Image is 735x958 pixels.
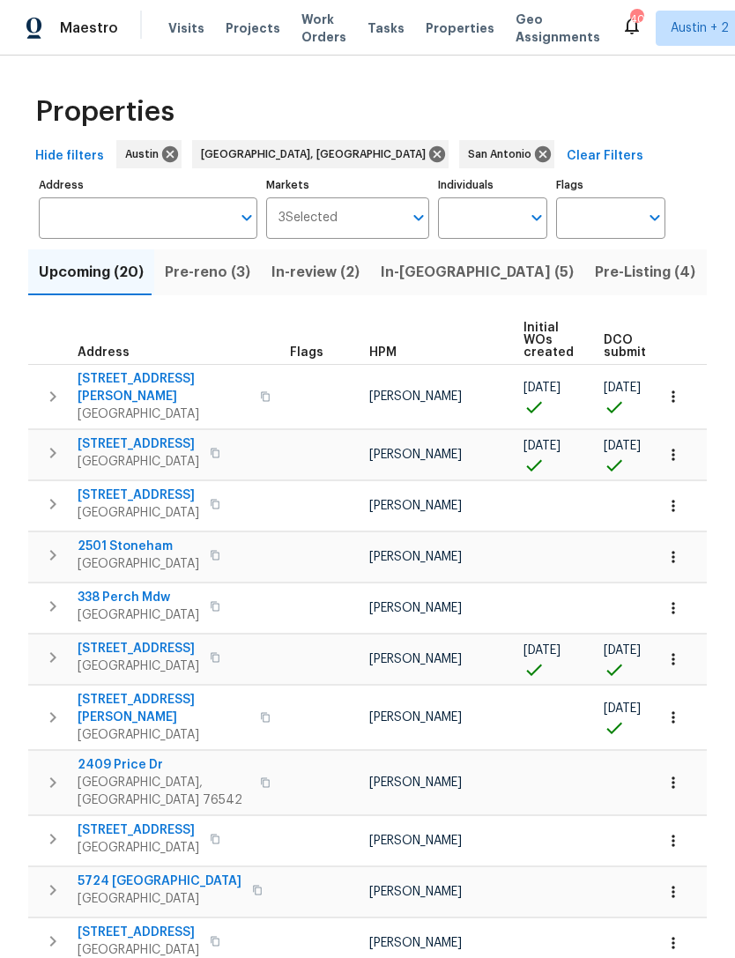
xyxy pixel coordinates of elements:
[78,435,199,453] span: [STREET_ADDRESS]
[78,774,249,809] span: [GEOGRAPHIC_DATA], [GEOGRAPHIC_DATA] 76542
[28,140,111,173] button: Hide filters
[369,886,462,898] span: [PERSON_NAME]
[301,11,346,46] span: Work Orders
[369,449,462,461] span: [PERSON_NAME]
[78,538,199,555] span: 2501 Stoneham
[369,346,397,359] span: HPM
[78,839,199,857] span: [GEOGRAPHIC_DATA]
[369,390,462,403] span: [PERSON_NAME]
[78,504,199,522] span: [GEOGRAPHIC_DATA]
[35,145,104,167] span: Hide filters
[369,602,462,614] span: [PERSON_NAME]
[226,19,280,37] span: Projects
[381,260,574,285] span: In-[GEOGRAPHIC_DATA] (5)
[78,555,199,573] span: [GEOGRAPHIC_DATA]
[369,653,462,665] span: [PERSON_NAME]
[567,145,643,167] span: Clear Filters
[367,22,405,34] span: Tasks
[604,702,641,715] span: [DATE]
[271,260,360,285] span: In-review (2)
[165,260,250,285] span: Pre-reno (3)
[595,260,695,285] span: Pre-Listing (4)
[116,140,182,168] div: Austin
[426,19,494,37] span: Properties
[671,19,729,37] span: Austin + 2
[369,551,462,563] span: [PERSON_NAME]
[39,180,257,190] label: Address
[168,19,204,37] span: Visits
[234,205,259,230] button: Open
[642,205,667,230] button: Open
[78,346,130,359] span: Address
[78,821,199,839] span: [STREET_ADDRESS]
[369,500,462,512] span: [PERSON_NAME]
[78,873,241,890] span: 5724 [GEOGRAPHIC_DATA]
[523,382,561,394] span: [DATE]
[369,835,462,847] span: [PERSON_NAME]
[604,382,641,394] span: [DATE]
[78,890,241,908] span: [GEOGRAPHIC_DATA]
[78,405,249,423] span: [GEOGRAPHIC_DATA]
[369,937,462,949] span: [PERSON_NAME]
[35,103,174,121] span: Properties
[406,205,431,230] button: Open
[78,486,199,504] span: [STREET_ADDRESS]
[78,640,199,657] span: [STREET_ADDRESS]
[78,370,249,405] span: [STREET_ADDRESS][PERSON_NAME]
[78,589,199,606] span: 338 Perch Mdw
[523,322,574,359] span: Initial WOs created
[523,440,561,452] span: [DATE]
[78,606,199,624] span: [GEOGRAPHIC_DATA]
[556,180,665,190] label: Flags
[78,726,249,744] span: [GEOGRAPHIC_DATA]
[60,19,118,37] span: Maestro
[78,691,249,726] span: [STREET_ADDRESS][PERSON_NAME]
[369,711,462,724] span: [PERSON_NAME]
[516,11,600,46] span: Geo Assignments
[290,346,323,359] span: Flags
[192,140,449,168] div: [GEOGRAPHIC_DATA], [GEOGRAPHIC_DATA]
[78,453,199,471] span: [GEOGRAPHIC_DATA]
[78,657,199,675] span: [GEOGRAPHIC_DATA]
[468,145,538,163] span: San Antonio
[459,140,554,168] div: San Antonio
[201,145,433,163] span: [GEOGRAPHIC_DATA], [GEOGRAPHIC_DATA]
[560,140,650,173] button: Clear Filters
[266,180,430,190] label: Markets
[524,205,549,230] button: Open
[39,260,144,285] span: Upcoming (20)
[604,334,667,359] span: DCO submitted
[438,180,547,190] label: Individuals
[78,756,249,774] span: 2409 Price Dr
[604,440,641,452] span: [DATE]
[630,11,642,28] div: 40
[604,644,641,657] span: [DATE]
[369,776,462,789] span: [PERSON_NAME]
[78,924,199,941] span: [STREET_ADDRESS]
[523,644,561,657] span: [DATE]
[125,145,166,163] span: Austin
[278,211,338,226] span: 3 Selected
